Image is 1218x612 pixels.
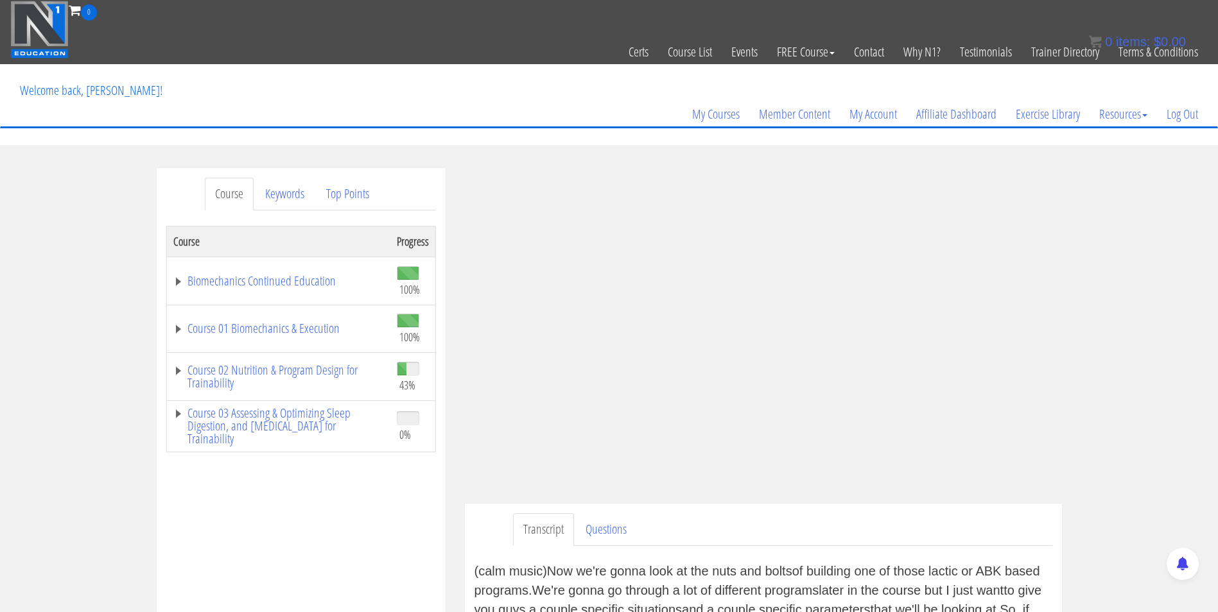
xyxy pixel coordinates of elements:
a: Log Out [1157,83,1208,145]
span: 100% [399,282,420,296]
span: $ [1154,35,1161,49]
a: Course 03 Assessing & Optimizing Sleep Digestion, and [MEDICAL_DATA] for Trainability [173,407,384,445]
a: 0 items: $0.00 [1089,35,1186,49]
bdi: 0.00 [1154,35,1186,49]
a: Why N1? [894,21,950,83]
a: My Account [840,83,907,145]
a: 0 [69,1,97,19]
a: Transcript [513,513,574,546]
a: Keywords [255,178,315,210]
a: Trainer Directory [1022,21,1109,83]
img: n1-education [10,1,69,58]
span: 43% [399,378,415,392]
span: 0% [399,427,411,441]
a: Top Points [316,178,379,210]
a: Events [722,21,767,83]
a: Testimonials [950,21,1022,83]
a: Biomechanics Continued Education [173,275,384,287]
span: items: [1116,35,1150,49]
a: Course [205,178,254,210]
a: Course 02 Nutrition & Program Design for Trainability [173,364,384,389]
a: Certs [619,21,658,83]
span: 0 [81,4,97,21]
span: 100% [399,330,420,344]
a: Affiliate Dashboard [907,83,1006,145]
a: Resources [1090,83,1157,145]
a: Member Content [749,83,840,145]
v: Now we're gonna look at the nuts and bolts [547,564,792,578]
a: Contact [844,21,894,83]
a: Exercise Library [1006,83,1090,145]
p: Welcome back, [PERSON_NAME]! [10,65,172,116]
a: Terms & Conditions [1109,21,1208,83]
a: FREE Course [767,21,844,83]
img: icon11.png [1089,35,1102,48]
th: Course [166,226,390,257]
a: Course 01 Biomechanics & Execution [173,322,384,335]
a: My Courses [683,83,749,145]
a: Course List [658,21,722,83]
a: Questions [575,513,637,546]
th: Progress [390,226,436,257]
span: 0 [1105,35,1112,49]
